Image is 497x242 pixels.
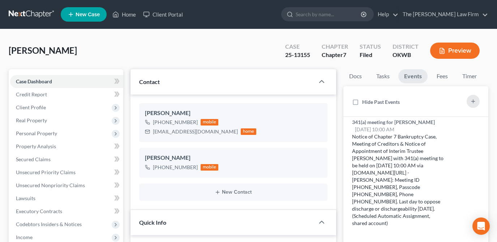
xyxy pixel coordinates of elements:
[10,88,123,101] a: Credit Report
[153,128,238,135] div: [EMAIL_ADDRESS][DOMAIN_NAME]
[16,104,46,110] span: Client Profile
[16,208,62,214] span: Executory Contracts
[360,51,381,59] div: Filed
[360,43,381,51] div: Status
[399,8,488,21] a: The [PERSON_NAME] Law Firm
[393,43,419,51] div: District
[393,51,419,59] div: OKWB
[9,45,77,56] span: [PERSON_NAME]
[145,154,322,162] div: [PERSON_NAME]
[457,69,483,83] a: Timer
[343,69,368,83] a: Docs
[355,126,394,132] span: [DATE] 10:00 AM
[16,130,57,136] span: Personal Property
[16,143,56,149] span: Property Analysis
[430,69,454,83] a: Fees
[10,192,123,205] a: Lawsuits
[10,140,123,153] a: Property Analysis
[139,78,160,85] span: Contact
[10,205,123,218] a: Executory Contracts
[362,99,400,105] span: Hide Past Events
[285,43,310,51] div: Case
[201,164,219,171] div: mobile
[322,43,348,51] div: Chapter
[145,189,322,195] button: New Contact
[76,12,100,17] span: New Case
[352,119,435,125] span: 341(a) meeting for [PERSON_NAME]
[10,153,123,166] a: Secured Claims
[16,234,33,240] span: Income
[16,195,35,201] span: Lawsuits
[16,91,47,97] span: Credit Report
[109,8,140,21] a: Home
[10,75,123,88] a: Case Dashboard
[370,69,395,83] a: Tasks
[322,51,348,59] div: Chapter
[241,128,257,135] div: home
[201,119,219,126] div: mobile
[16,117,47,123] span: Real Property
[10,166,123,179] a: Unsecured Priority Claims
[145,109,322,118] div: [PERSON_NAME]
[16,169,76,175] span: Unsecured Priority Claims
[140,8,187,21] a: Client Portal
[153,119,198,126] div: [PHONE_NUMBER]
[16,78,52,84] span: Case Dashboard
[16,182,85,188] span: Unsecured Nonpriority Claims
[16,221,82,227] span: Codebtors Insiders & Notices
[398,69,428,83] a: Events
[153,164,198,171] div: [PHONE_NUMBER]
[472,217,490,235] div: Open Intercom Messenger
[16,156,51,162] span: Secured Claims
[10,179,123,192] a: Unsecured Nonpriority Claims
[296,8,362,21] input: Search by name...
[352,133,446,227] div: Notice of Chapter 7 Bankruptcy Case, Meeting of Creditors & Notice of Appointment of Interim Trus...
[374,8,398,21] a: Help
[430,43,480,59] button: Preview
[285,51,310,59] div: 25-13155
[139,219,166,226] span: Quick Info
[343,51,346,58] span: 7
